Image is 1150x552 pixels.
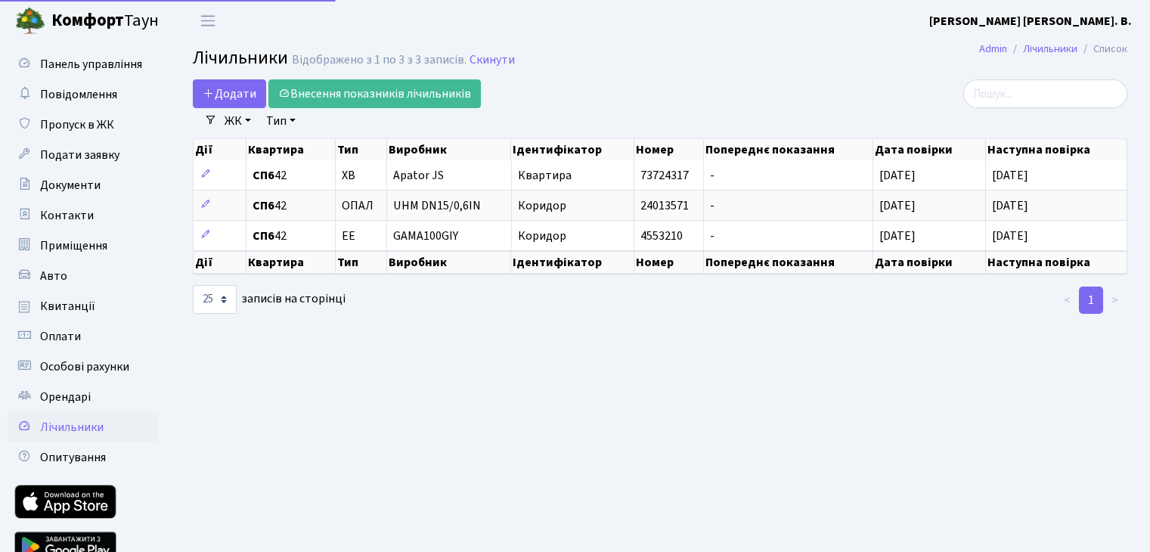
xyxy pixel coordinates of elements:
span: Лічильники [40,419,104,436]
label: записів на сторінці [193,285,346,314]
a: Контакти [8,200,159,231]
a: [PERSON_NAME] [PERSON_NAME]. В. [929,12,1132,30]
a: Оплати [8,321,159,352]
span: [DATE] [879,228,916,244]
span: Приміщення [40,237,107,254]
th: Тип [336,139,387,160]
th: Виробник [387,251,511,274]
span: [DATE] [879,197,916,214]
span: Коридор [518,228,566,244]
a: 1 [1079,287,1103,314]
span: ХВ [342,169,355,181]
span: Квартира [518,167,572,184]
a: Опитування [8,442,159,473]
th: Дата повірки [873,251,986,274]
a: Внесення показників лічильників [268,79,481,108]
span: [DATE] [992,228,1028,244]
th: Виробник [387,139,511,160]
span: Оплати [40,328,81,345]
span: Особові рахунки [40,358,129,375]
span: - [710,197,714,214]
span: Квитанції [40,298,95,315]
a: Додати [193,79,266,108]
b: СП6 [253,228,274,244]
a: Авто [8,261,159,291]
a: Приміщення [8,231,159,261]
a: Орендарі [8,382,159,412]
b: СП6 [253,167,274,184]
th: Номер [634,251,704,274]
img: logo.png [15,6,45,36]
span: Подати заявку [40,147,119,163]
div: Відображено з 1 по 3 з 3 записів. [292,53,467,67]
span: Авто [40,268,67,284]
th: Ідентифікатор [511,139,634,160]
a: Особові рахунки [8,352,159,382]
span: Опитування [40,449,106,466]
select: записів на сторінці [193,285,237,314]
b: СП6 [253,197,274,214]
span: GAMA100GIY [393,230,505,242]
a: Повідомлення [8,79,159,110]
span: 24013571 [640,197,689,214]
li: Список [1077,41,1127,57]
span: Панель управління [40,56,142,73]
th: Дата повірки [873,139,986,160]
a: Скинути [470,53,515,67]
th: Номер [634,139,704,160]
span: Таун [51,8,159,34]
span: Apator JS [393,169,505,181]
a: Пропуск в ЖК [8,110,159,140]
a: Документи [8,170,159,200]
th: Попереднє показання [704,139,873,160]
span: Додати [203,85,256,102]
span: Лічильники [193,45,288,71]
a: Admin [979,41,1007,57]
nav: breadcrumb [956,33,1150,65]
span: 42 [253,200,329,212]
span: [DATE] [992,167,1028,184]
span: ЕЕ [342,230,355,242]
th: Наступна повірка [986,251,1127,274]
b: Комфорт [51,8,124,33]
a: ЖК [219,108,257,134]
th: Ідентифікатор [511,251,634,274]
span: - [710,228,714,244]
th: Дії [194,251,246,274]
th: Квартира [246,139,336,160]
span: 4553210 [640,228,683,244]
span: Контакти [40,207,94,224]
a: Лічильники [1023,41,1077,57]
span: Документи [40,177,101,194]
span: UHM DN15/0,6IN [393,200,505,212]
th: Квартира [246,251,336,274]
a: Лічильники [8,412,159,442]
th: Попереднє показання [704,251,873,274]
span: ОПАЛ [342,200,374,212]
span: Повідомлення [40,86,117,103]
span: [DATE] [879,167,916,184]
span: Коридор [518,197,566,214]
span: 73724317 [640,167,689,184]
th: Наступна повірка [986,139,1127,160]
span: 42 [253,169,329,181]
a: Подати заявку [8,140,159,170]
b: [PERSON_NAME] [PERSON_NAME]. В. [929,13,1132,29]
a: Панель управління [8,49,159,79]
button: Переключити навігацію [189,8,227,33]
a: Квитанції [8,291,159,321]
span: [DATE] [992,197,1028,214]
span: 42 [253,230,329,242]
span: - [710,167,714,184]
a: Тип [260,108,302,134]
th: Тип [336,251,387,274]
span: Пропуск в ЖК [40,116,114,133]
span: Орендарі [40,389,91,405]
th: Дії [194,139,246,160]
input: Пошук... [963,79,1127,108]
